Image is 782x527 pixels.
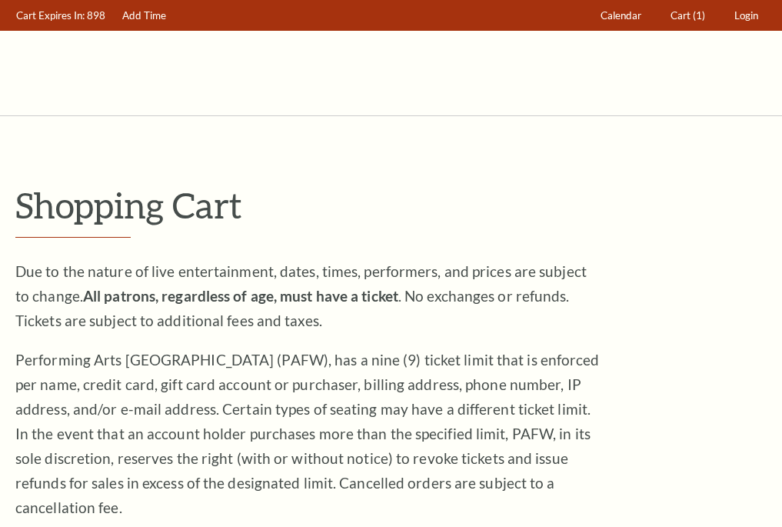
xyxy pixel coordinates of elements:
[115,1,174,31] a: Add Time
[664,1,713,31] a: Cart (1)
[734,9,758,22] span: Login
[601,9,641,22] span: Calendar
[87,9,105,22] span: 898
[15,185,767,225] p: Shopping Cart
[727,1,766,31] a: Login
[15,348,600,520] p: Performing Arts [GEOGRAPHIC_DATA] (PAFW), has a nine (9) ticket limit that is enforced per name, ...
[16,9,85,22] span: Cart Expires In:
[693,9,705,22] span: (1)
[15,262,587,329] span: Due to the nature of live entertainment, dates, times, performers, and prices are subject to chan...
[594,1,649,31] a: Calendar
[83,287,398,305] strong: All patrons, regardless of age, must have a ticket
[671,9,690,22] span: Cart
